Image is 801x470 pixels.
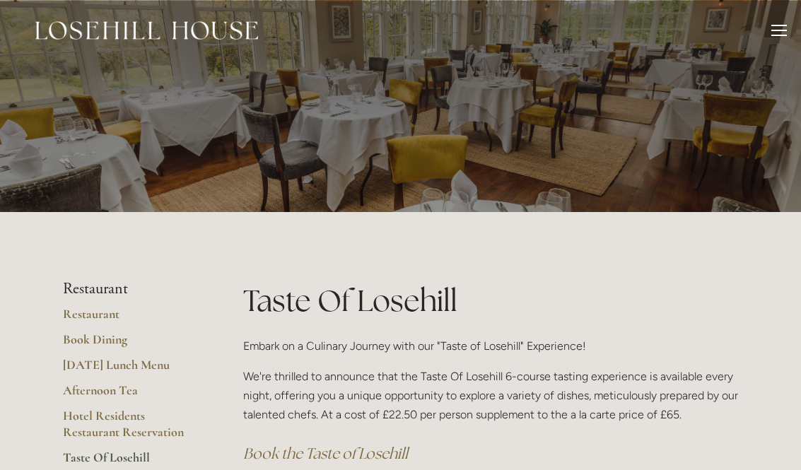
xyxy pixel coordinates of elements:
li: Restaurant [63,280,198,298]
p: We're thrilled to announce that the Taste Of Losehill 6-course tasting experience is available ev... [243,367,739,425]
a: Book Dining [63,331,198,357]
a: Hotel Residents Restaurant Reservation [63,408,198,450]
a: [DATE] Lunch Menu [63,357,198,382]
a: Afternoon Tea [63,382,198,408]
h1: Taste Of Losehill [243,280,739,322]
img: Losehill House [35,21,258,40]
a: Book the Taste of Losehill [243,444,408,463]
a: Restaurant [63,306,198,331]
p: Embark on a Culinary Journey with our "Taste of Losehill" Experience! [243,336,739,356]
